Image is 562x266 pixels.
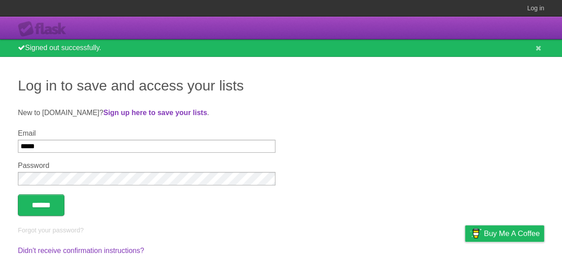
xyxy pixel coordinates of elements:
[18,227,84,234] a: Forgot your password?
[18,21,72,37] div: Flask
[465,225,544,242] a: Buy me a coffee
[469,226,482,241] img: Buy me a coffee
[103,109,207,116] a: Sign up here to save your lists
[18,247,144,254] a: Didn't receive confirmation instructions?
[18,129,275,137] label: Email
[18,107,544,118] p: New to [DOMAIN_NAME]? .
[18,162,275,170] label: Password
[18,75,544,96] h1: Log in to save and access your lists
[484,226,540,241] span: Buy me a coffee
